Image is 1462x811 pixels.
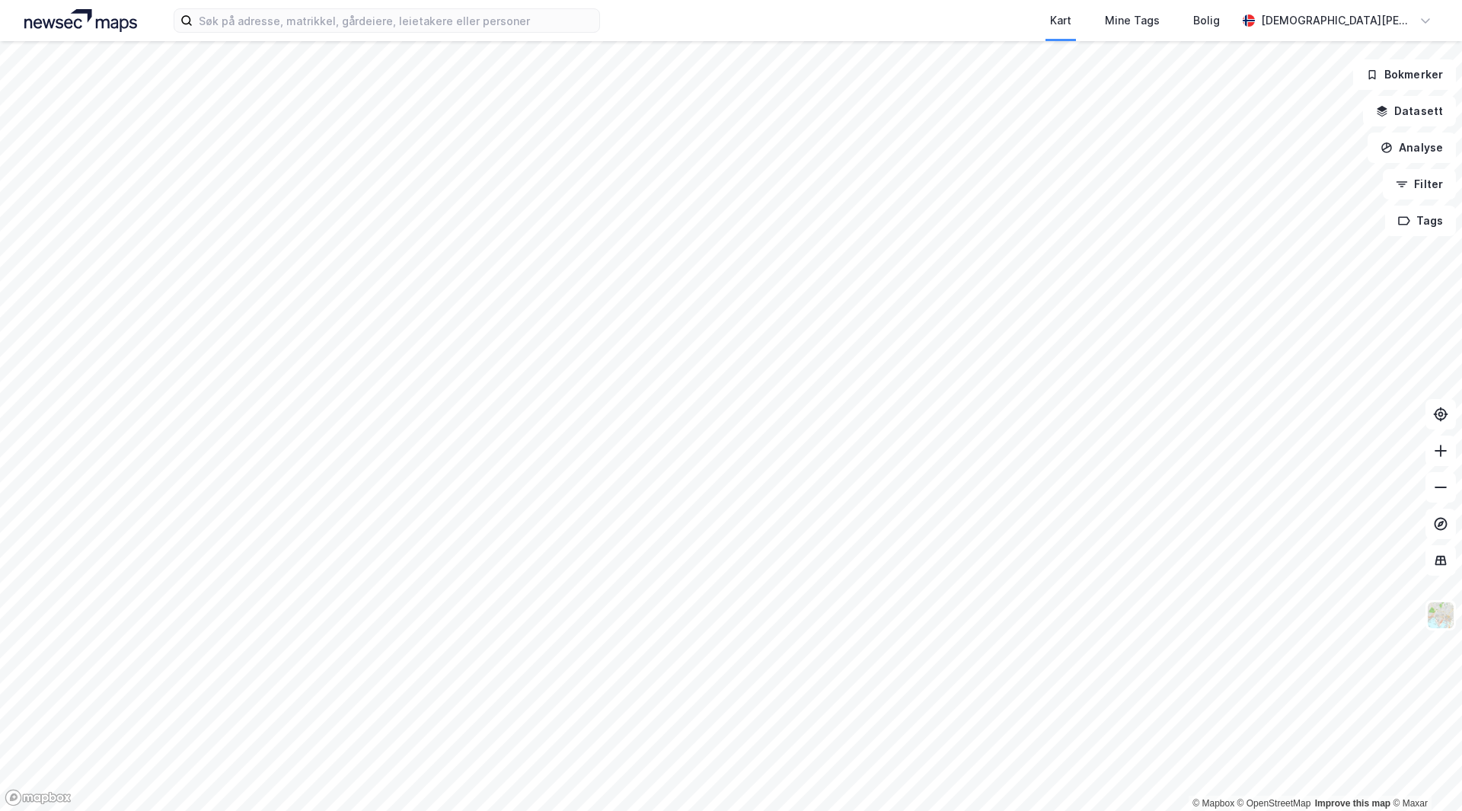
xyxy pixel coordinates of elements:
[1105,11,1160,30] div: Mine Tags
[1353,59,1456,90] button: Bokmerker
[1386,738,1462,811] iframe: Chat Widget
[1261,11,1413,30] div: [DEMOGRAPHIC_DATA][PERSON_NAME]
[1383,169,1456,200] button: Filter
[1363,96,1456,126] button: Datasett
[1315,798,1390,809] a: Improve this map
[1050,11,1071,30] div: Kart
[193,9,599,32] input: Søk på adresse, matrikkel, gårdeiere, leietakere eller personer
[1192,798,1234,809] a: Mapbox
[1193,11,1220,30] div: Bolig
[1368,133,1456,163] button: Analyse
[1385,206,1456,236] button: Tags
[1237,798,1311,809] a: OpenStreetMap
[24,9,137,32] img: logo.a4113a55bc3d86da70a041830d287a7e.svg
[5,789,72,806] a: Mapbox homepage
[1426,601,1455,630] img: Z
